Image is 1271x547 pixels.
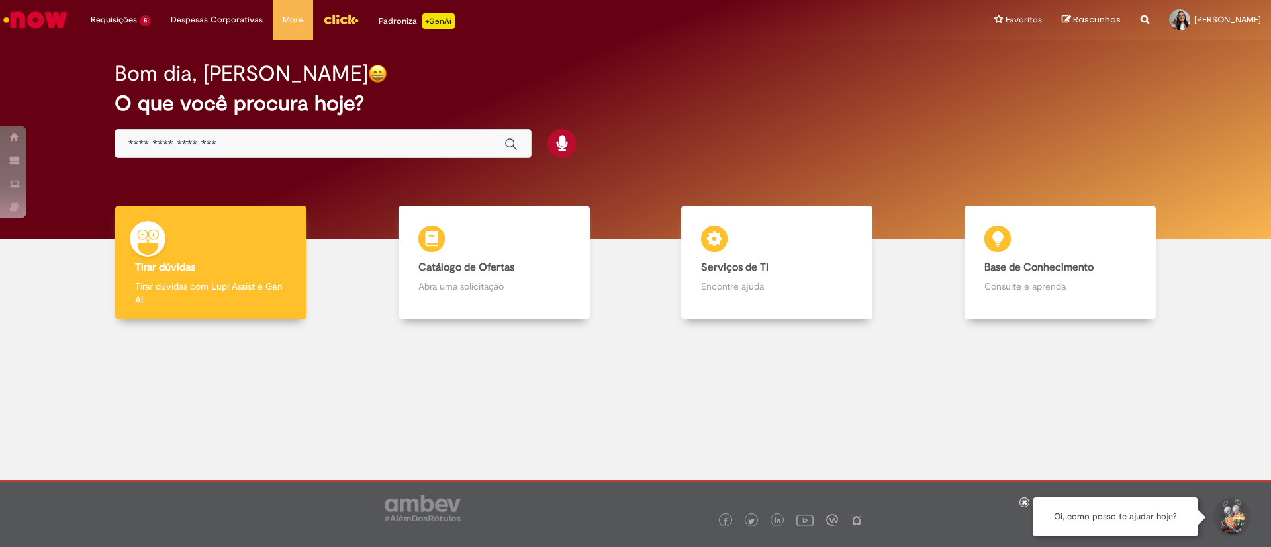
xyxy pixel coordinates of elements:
[115,92,1157,115] h2: O que você procura hoje?
[1062,14,1121,26] a: Rascunhos
[323,9,359,29] img: click_logo_yellow_360x200.png
[984,280,1136,293] p: Consulte e aprenda
[91,13,137,26] span: Requisições
[984,261,1094,274] b: Base de Conhecimento
[70,206,353,320] a: Tirar dúvidas Tirar dúvidas com Lupi Assist e Gen Ai
[135,280,287,306] p: Tirar dúvidas com Lupi Assist e Gen Ai
[418,261,514,274] b: Catálogo de Ofertas
[135,261,195,274] b: Tirar dúvidas
[353,206,636,320] a: Catálogo de Ofertas Abra uma solicitação
[826,514,838,526] img: logo_footer_workplace.png
[851,514,863,526] img: logo_footer_naosei.png
[1006,13,1042,26] span: Favoritos
[379,13,455,29] div: Padroniza
[140,15,151,26] span: 5
[422,13,455,29] p: +GenAi
[796,511,814,528] img: logo_footer_youtube.png
[722,518,729,525] img: logo_footer_facebook.png
[1194,14,1261,25] span: [PERSON_NAME]
[775,517,781,525] img: logo_footer_linkedin.png
[635,206,919,320] a: Serviços de TI Encontre ajuda
[115,62,368,85] h2: Bom dia, [PERSON_NAME]
[701,261,769,274] b: Serviços de TI
[283,13,303,26] span: More
[1033,497,1198,536] div: Oi, como posso te ajudar hoje?
[919,206,1202,320] a: Base de Conhecimento Consulte e aprenda
[748,518,755,525] img: logo_footer_twitter.png
[1073,13,1121,26] span: Rascunhos
[701,280,853,293] p: Encontre ajuda
[171,13,263,26] span: Despesas Corporativas
[1,7,70,33] img: ServiceNow
[368,64,387,83] img: happy-face.png
[385,495,461,521] img: logo_footer_ambev_rotulo_gray.png
[418,280,570,293] p: Abra uma solicitação
[1211,497,1251,537] button: Iniciar Conversa de Suporte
